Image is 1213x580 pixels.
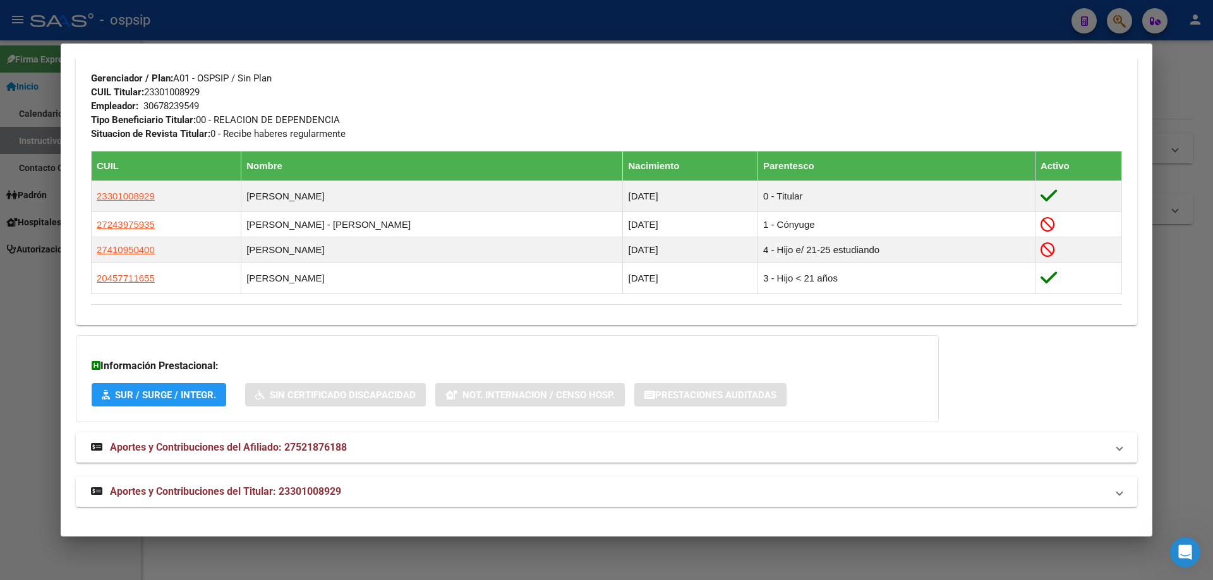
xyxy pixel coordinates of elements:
td: [PERSON_NAME] [241,181,623,212]
button: SUR / SURGE / INTEGR. [92,383,226,406]
td: [DATE] [623,181,757,212]
h3: Información Prestacional: [92,358,923,374]
strong: Tipo Beneficiario Titular: [91,114,196,126]
td: 0 - Titular [757,181,1035,212]
td: [DATE] [623,237,757,263]
td: [PERSON_NAME] - [PERSON_NAME] [241,212,623,237]
span: Not. Internacion / Censo Hosp. [462,389,615,401]
button: Not. Internacion / Censo Hosp. [435,383,625,406]
span: Aportes y Contribuciones del Titular: 23301008929 [110,485,341,497]
mat-expansion-panel-header: Aportes y Contribuciones del Titular: 23301008929 [76,476,1137,507]
button: Sin Certificado Discapacidad [245,383,426,406]
td: [DATE] [623,212,757,237]
span: A01 - OSPSIP / Sin Plan [91,73,272,84]
mat-expansion-panel-header: Aportes y Contribuciones del Afiliado: 27521876188 [76,432,1137,463]
strong: Situacion de Revista Titular: [91,128,210,139]
td: [DATE] [623,263,757,293]
span: Prestaciones Auditadas [655,389,776,401]
th: Nombre [241,151,623,181]
th: Parentesco [757,151,1035,181]
iframe: Intercom live chat [1170,537,1200,567]
span: 00 - RELACION DE DEPENDENCIA [91,114,340,126]
span: 0 - Recibe haberes regularmente [91,128,346,139]
span: SUR / SURGE / INTEGR. [115,389,216,401]
td: [PERSON_NAME] [241,263,623,293]
span: 27410950400 [97,244,155,255]
button: Prestaciones Auditadas [634,383,787,406]
strong: Gerenciador / Plan: [91,73,173,84]
span: 27243975935 [97,219,155,230]
td: 4 - Hijo e/ 21-25 estudiando [757,237,1035,263]
span: 20457711655 [97,273,155,283]
th: CUIL [92,151,241,181]
th: Activo [1035,151,1121,181]
strong: Empleador: [91,100,138,112]
th: Nacimiento [623,151,757,181]
span: 23301008929 [97,191,155,201]
span: Sin Certificado Discapacidad [270,389,416,401]
td: 1 - Cónyuge [757,212,1035,237]
div: 30678239549 [143,99,199,113]
strong: CUIL Titular: [91,86,144,98]
td: [PERSON_NAME] [241,237,623,263]
span: 23301008929 [91,86,200,98]
td: 3 - Hijo < 21 años [757,263,1035,293]
span: Aportes y Contribuciones del Afiliado: 27521876188 [110,441,347,453]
